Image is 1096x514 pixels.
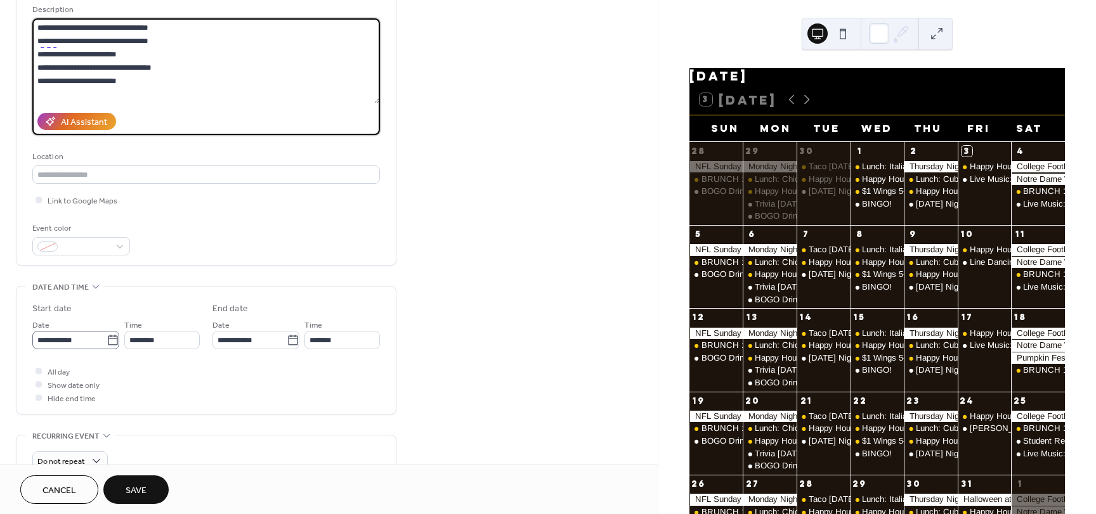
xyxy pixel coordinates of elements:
div: Monday Night Football [743,328,797,339]
div: Thursday Night Karaoke Hosted by Steve Smith [904,281,958,293]
span: Cancel [42,484,76,498]
span: Time [304,319,322,332]
div: BRUNCH 11AM-2PM [689,423,743,434]
div: Location [32,150,377,164]
div: Taco Tuesday [797,328,851,339]
div: $1 Wings 5-10PM [862,269,927,280]
div: BINGO! [862,364,892,376]
div: BOGO Drinks! 9 PM-Close [689,435,743,447]
div: Happy Hour [970,161,1014,172]
div: Joe Yeoman Band [958,423,1012,434]
div: BOGO Drinks! 9 PM-Close [755,210,855,222]
div: Happy Hour [743,269,797,280]
div: BRUNCH 11AM-2PM [701,340,782,351]
div: 11 [1015,229,1026,240]
div: NFL Sunday Ticket [689,161,743,172]
div: $1 Wings 5-10PM [862,186,927,197]
div: Live Music: The Deplorables [1011,448,1065,459]
div: Tue [801,115,852,141]
div: Happy Hour [797,257,851,268]
div: Sun [700,115,750,141]
div: BOGO Drinks! 9 PM-Close [743,294,797,305]
div: 5 [693,229,704,240]
div: Happy Hour [904,435,958,447]
div: Lunch: Cuban Sandwich [916,174,1006,185]
div: Thursday Night Football [904,244,958,255]
div: Happy Hour [958,161,1012,172]
div: Trivia Monday [743,448,797,459]
div: Thu [903,115,953,141]
div: BOGO Drinks! 9 PM-Close [689,269,743,280]
div: Taco [DATE] [809,411,856,422]
div: Wed [852,115,903,141]
div: BRUNCH 11AM-2PM [701,423,782,434]
div: [DATE] Night Karaoke Hosted by [PERSON_NAME] [809,352,1005,364]
div: NFL Sunday Ticket [689,244,743,255]
div: [DATE] [689,68,1065,84]
div: 31 [962,479,972,490]
div: BOGO Drinks! 9 PM-Close [743,460,797,472]
div: NFL Sunday Ticket [689,411,743,422]
div: $1 Wings 5-10PM [862,352,927,364]
div: 29 [854,479,865,490]
div: Happy Hour [743,435,797,447]
div: Lunch: Chicken Parmesan Hero [755,174,873,185]
div: Trivia [DATE] [755,364,805,376]
div: College Football [1011,328,1065,339]
div: Happy Hour [809,340,853,351]
div: NFL Sunday Ticket [689,494,743,505]
div: Lunch: Italian Sandwich [862,244,950,255]
div: NFL Sunday Ticket [689,328,743,339]
div: Lunch: Chicken Parmesan Hero [743,257,797,268]
div: Lunch: Chicken Parmesan Hero [743,340,797,351]
div: BRUNCH 11AM-2PM [1011,269,1065,280]
div: BRUNCH 11AM-2PM [1011,423,1065,434]
div: Lunch: Chicken Parmesan Hero [755,340,873,351]
div: BRUNCH 11AM-2PM [689,257,743,268]
div: BRUNCH 11AM-2PM [1011,364,1065,376]
div: Taco [DATE] [809,328,856,339]
div: $1 Wings 5-10PM [851,186,904,197]
button: Cancel [20,475,98,504]
div: Lunch: Chicken Parmesan Hero [755,257,873,268]
div: Mon [750,115,801,141]
div: Tuesday Night Karaoke Hosted by Steve Smith [797,186,851,197]
div: Trivia Monday [743,281,797,293]
span: Do not repeat [37,454,85,469]
div: Lunch: Cuban Sandwich [904,257,958,268]
div: Thursday Night Football [904,328,958,339]
div: 15 [854,312,865,323]
div: Taco [DATE] [809,494,856,505]
div: BRUNCH 11AM-2PM [701,257,782,268]
div: Student Recital [1023,435,1080,447]
div: Happy Hour [851,340,904,351]
div: Happy Hour [862,257,906,268]
div: Happy Hour [970,411,1014,422]
div: Happy Hour [755,352,799,364]
div: Notre Dame Watch Party [1011,340,1065,351]
div: Start date [32,302,72,316]
div: 27 [747,479,758,490]
span: Date and time [32,281,89,294]
div: 26 [693,479,704,490]
div: BINGO! [862,448,892,459]
div: $1 Wings 5-10PM [862,435,927,447]
div: Trivia [DATE] [755,281,805,293]
div: BOGO Drinks! 9 PM-Close [689,352,743,364]
div: 16 [908,312,919,323]
div: Lunch: Cuban Sandwich [904,423,958,434]
div: BOGO Drinks! 9 PM-Close [701,435,802,447]
div: Lunch: Cuban Sandwich [904,174,958,185]
button: Save [103,475,169,504]
div: College Football [1011,411,1065,422]
div: Happy Hour [743,186,797,197]
div: Lunch: Italian Sandwich [862,411,950,422]
div: Happy Hour [755,186,799,197]
div: Live Music: Hambone & The Lester Beleau Band [958,174,1012,185]
div: BINGO! [862,198,892,210]
div: BRUNCH 11AM-2PM [701,174,782,185]
span: Save [126,484,147,498]
div: Happy Hour [916,435,960,447]
div: Happy Hour [809,257,853,268]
